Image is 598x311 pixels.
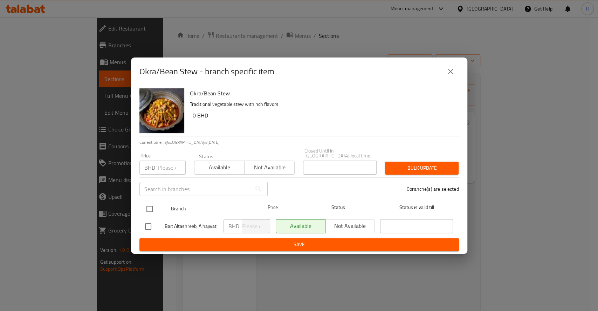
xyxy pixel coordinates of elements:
span: Save [145,240,453,249]
input: Please enter price [242,219,270,233]
span: Bulk update [391,164,453,173]
button: Available [194,161,245,175]
button: close [442,63,459,80]
img: Okra/Bean Stew [139,88,184,133]
span: Status is valid till [380,203,453,212]
p: Current time in [GEOGRAPHIC_DATA] is [DATE] [139,139,459,146]
span: Bait Altashreeb, Alhajiyat [165,222,218,231]
button: Not available [244,161,295,175]
h6: 0 BHD [193,110,453,120]
span: Price [249,203,296,212]
span: Available [197,162,242,173]
p: BHD [144,163,155,172]
p: 0 branche(s) are selected [407,185,459,192]
span: Not available [247,162,292,173]
input: Search in branches [139,182,252,196]
button: Bulk update [385,162,459,175]
button: Save [139,238,459,251]
span: Status [302,203,374,212]
input: Please enter price [158,161,186,175]
h6: Okra/Bean Stew [190,88,453,98]
p: BHD [228,222,239,230]
p: Traditional vegetable stew with rich flavors [190,100,453,109]
span: Branch [171,204,244,213]
h2: Okra/Bean Stew - branch specific item [139,66,274,77]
